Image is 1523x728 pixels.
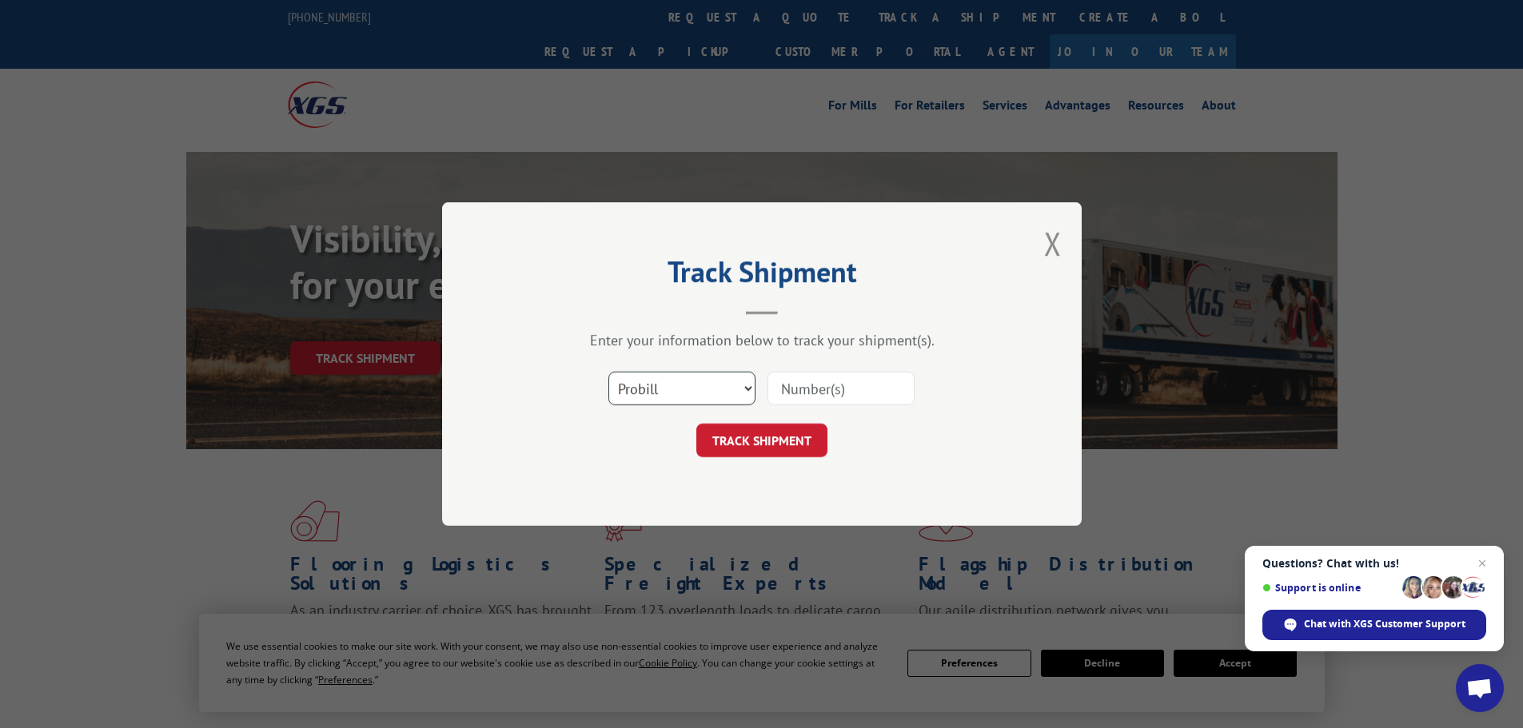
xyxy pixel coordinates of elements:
[522,261,1002,291] h2: Track Shipment
[522,331,1002,349] div: Enter your information below to track your shipment(s).
[1304,617,1465,631] span: Chat with XGS Customer Support
[1456,664,1504,712] div: Open chat
[1262,557,1486,570] span: Questions? Chat with us!
[696,424,827,457] button: TRACK SHIPMENT
[1262,610,1486,640] div: Chat with XGS Customer Support
[1473,554,1492,573] span: Close chat
[1262,582,1397,594] span: Support is online
[1044,222,1062,265] button: Close modal
[767,372,915,405] input: Number(s)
